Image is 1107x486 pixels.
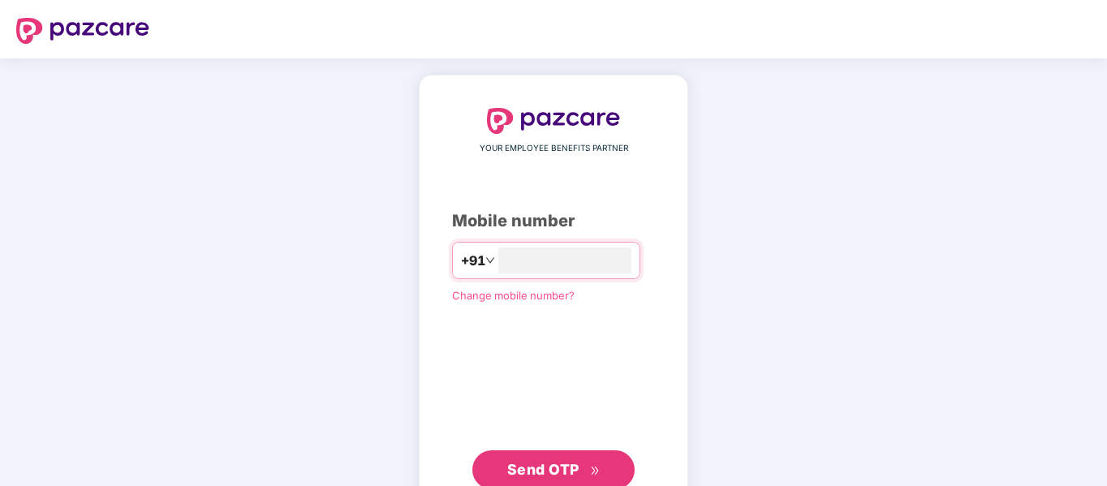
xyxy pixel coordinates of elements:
[461,251,485,271] span: +91
[590,466,601,476] span: double-right
[507,461,579,478] span: Send OTP
[485,256,495,265] span: down
[16,18,149,44] img: logo
[480,142,628,155] span: YOUR EMPLOYEE BENEFITS PARTNER
[452,209,655,234] div: Mobile number
[487,108,620,134] img: logo
[452,289,575,302] a: Change mobile number?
